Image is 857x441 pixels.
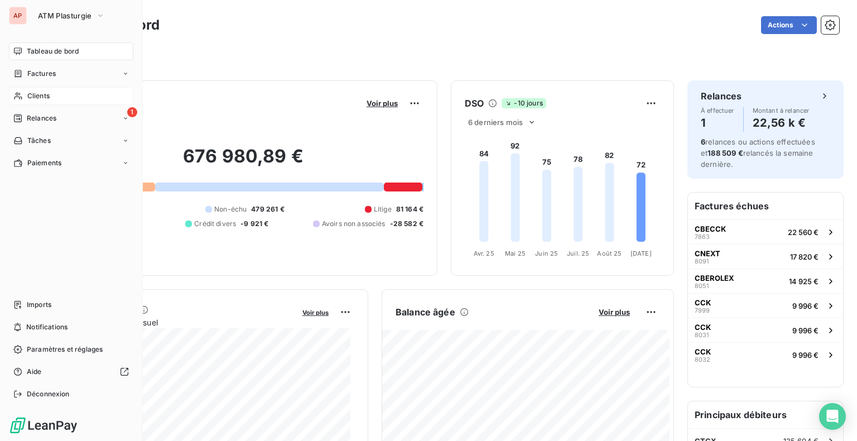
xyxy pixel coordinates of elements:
[9,7,27,25] div: AP
[761,16,817,34] button: Actions
[688,342,843,367] button: CCK80329 996 €
[194,219,236,229] span: Crédit divers
[9,416,78,434] img: Logo LeanPay
[468,118,523,127] span: 6 derniers mois
[367,99,398,108] span: Voir plus
[27,300,51,310] span: Imports
[299,307,332,317] button: Voir plus
[38,11,92,20] span: ATM Plasturgie
[701,89,742,103] h6: Relances
[9,363,133,381] a: Aide
[27,367,42,377] span: Aide
[535,250,558,257] tspan: Juin 25
[701,107,734,114] span: À effectuer
[695,282,709,289] span: 8051
[695,347,711,356] span: CCK
[792,351,819,359] span: 9 996 €
[27,344,103,354] span: Paramètres et réglages
[465,97,484,110] h6: DSO
[26,322,68,332] span: Notifications
[688,293,843,318] button: CCK79999 996 €
[595,307,633,317] button: Voir plus
[792,301,819,310] span: 9 996 €
[474,250,494,257] tspan: Avr. 25
[390,219,423,229] span: -28 582 €
[396,305,455,319] h6: Balance âgée
[27,389,70,399] span: Déconnexion
[688,401,843,428] h6: Principaux débiteurs
[599,308,630,317] span: Voir plus
[695,307,710,314] span: 7999
[27,158,61,168] span: Paiements
[701,137,815,169] span: relances ou actions effectuées et relancés la semaine dernière.
[788,228,819,237] span: 22 560 €
[792,326,819,335] span: 9 996 €
[701,137,705,146] span: 6
[63,145,423,179] h2: 676 980,89 €
[688,219,843,244] button: CBECCK786322 560 €
[27,69,56,79] span: Factures
[240,219,268,229] span: -9 921 €
[695,274,734,282] span: CBEROLEX
[505,250,526,257] tspan: Mai 25
[251,204,284,214] span: 479 261 €
[688,193,843,219] h6: Factures échues
[396,204,423,214] span: 81 164 €
[374,204,392,214] span: Litige
[688,318,843,342] button: CCK80319 996 €
[819,403,846,430] div: Open Intercom Messenger
[630,250,652,257] tspan: [DATE]
[695,233,710,240] span: 7863
[695,298,711,307] span: CCK
[695,323,711,332] span: CCK
[302,309,329,317] span: Voir plus
[688,269,843,293] button: CBEROLEX805114 925 €
[567,250,589,257] tspan: Juil. 25
[695,356,710,363] span: 8032
[695,249,720,258] span: CNEXT
[707,148,743,157] span: 188 509 €
[688,244,843,269] button: CNEXT809117 820 €
[214,204,247,214] span: Non-échu
[695,332,709,338] span: 8031
[63,317,295,328] span: Chiffre d'affaires mensuel
[27,46,79,56] span: Tableau de bord
[789,277,819,286] span: 14 925 €
[27,91,50,101] span: Clients
[322,219,386,229] span: Avoirs non associés
[753,107,810,114] span: Montant à relancer
[597,250,622,257] tspan: Août 25
[695,224,726,233] span: CBECCK
[363,98,401,108] button: Voir plus
[701,114,734,132] h4: 1
[27,113,56,123] span: Relances
[695,258,709,265] span: 8091
[127,107,137,117] span: 1
[753,114,810,132] h4: 22,56 k €
[502,98,546,108] span: -10 jours
[790,252,819,261] span: 17 820 €
[27,136,51,146] span: Tâches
